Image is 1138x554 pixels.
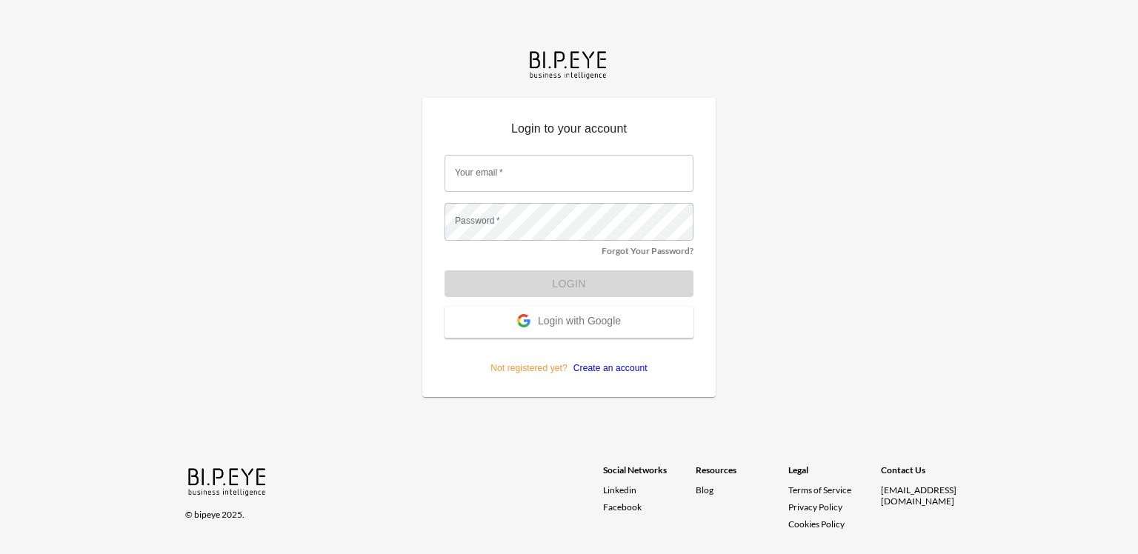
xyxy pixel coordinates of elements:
div: Resources [696,464,788,484]
div: [EMAIL_ADDRESS][DOMAIN_NAME] [881,484,974,507]
div: © bipeye 2025. [185,500,582,520]
span: Linkedin [603,484,636,495]
a: Facebook [603,501,696,513]
img: bipeye-logo [527,47,611,81]
div: Legal [788,464,881,484]
span: Login with Google [538,315,621,330]
p: Login to your account [445,120,693,144]
img: bipeye-logo [185,464,270,498]
p: Not registered yet? [445,338,693,375]
a: Create an account [568,363,648,373]
span: Facebook [603,501,642,513]
div: Social Networks [603,464,696,484]
a: Cookies Policy [788,518,845,530]
a: Privacy Policy [788,501,842,513]
a: Blog [696,484,713,495]
button: Login with Google [445,306,693,338]
div: Contact Us [881,464,974,484]
a: Forgot Your Password? [602,245,693,256]
a: Linkedin [603,484,696,495]
a: Terms of Service [788,484,875,495]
